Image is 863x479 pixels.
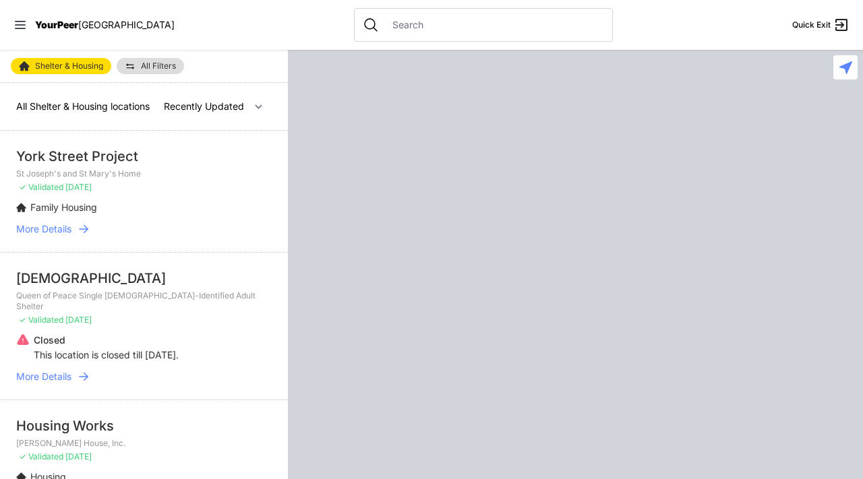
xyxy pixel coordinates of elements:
[16,438,272,449] p: [PERSON_NAME] House, Inc.
[16,100,150,112] span: All Shelter & Housing locations
[16,370,272,383] a: More Details
[35,21,175,29] a: YourPeer[GEOGRAPHIC_DATA]
[30,201,97,213] span: Family Housing
[16,222,71,236] span: More Details
[16,147,272,166] div: York Street Project
[11,58,111,74] a: Shelter & Housing
[35,19,78,30] span: YourPeer
[65,315,92,325] span: [DATE]
[65,451,92,461] span: [DATE]
[35,62,103,70] span: Shelter & Housing
[16,290,272,312] p: Queen of Peace Single [DEMOGRAPHIC_DATA]-Identified Adult Shelter
[117,58,184,74] a: All Filters
[34,348,179,362] p: This location is closed till [DATE].
[141,62,176,70] span: All Filters
[19,451,63,461] span: ✓ Validated
[78,19,175,30] span: [GEOGRAPHIC_DATA]
[65,182,92,192] span: [DATE]
[19,315,63,325] span: ✓ Validated
[384,18,604,32] input: Search
[16,269,272,288] div: [DEMOGRAPHIC_DATA]
[16,416,272,435] div: Housing Works
[792,17,850,33] a: Quick Exit
[16,370,71,383] span: More Details
[19,182,63,192] span: ✓ Validated
[16,168,272,179] p: St Joseph's and St Mary's Home
[34,333,179,347] p: Closed
[792,20,831,30] span: Quick Exit
[16,222,272,236] a: More Details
